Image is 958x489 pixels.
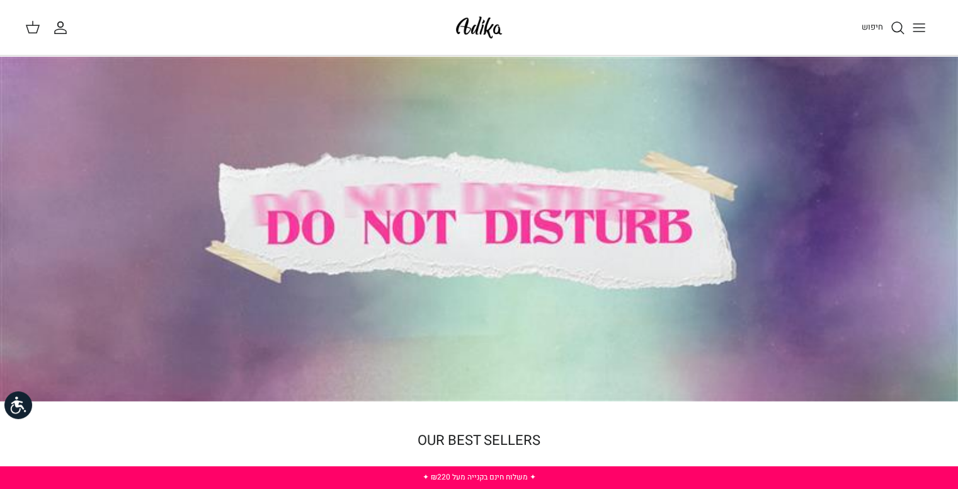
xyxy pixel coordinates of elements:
a: חיפוש [862,20,905,35]
a: OUR BEST SELLERS [418,430,540,451]
button: Toggle menu [905,14,933,42]
span: חיפוש [862,21,883,33]
a: החשבון שלי [53,20,73,35]
img: Adika IL [452,13,506,42]
a: ✦ משלוח חינם בקנייה מעל ₪220 ✦ [422,471,535,483]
